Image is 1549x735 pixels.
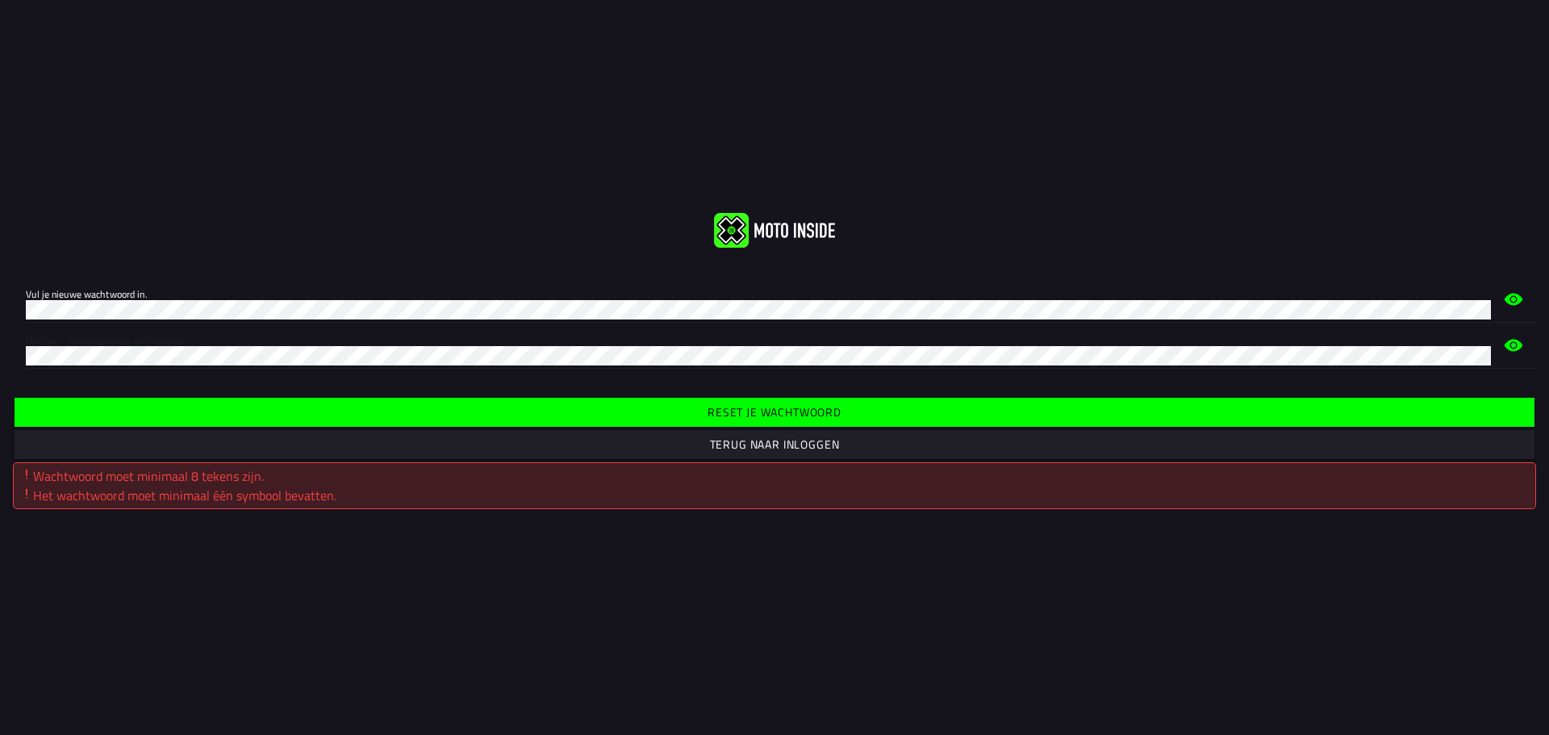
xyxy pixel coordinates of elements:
[708,407,841,418] ion-text: Reset je wachtwoord
[20,486,1529,505] div: Het wachtwoord moet minimaal één symbool bevatten.
[20,466,1529,486] div: Wachtwoord moet minimaal 8 tekens zijn.
[26,346,1491,365] input: Herhaal / bevestig nieuw wachtwoord.
[26,300,1491,319] input: Vul je nieuwe wachtwoord in.
[15,430,1534,459] ion-button: Terug naar inloggen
